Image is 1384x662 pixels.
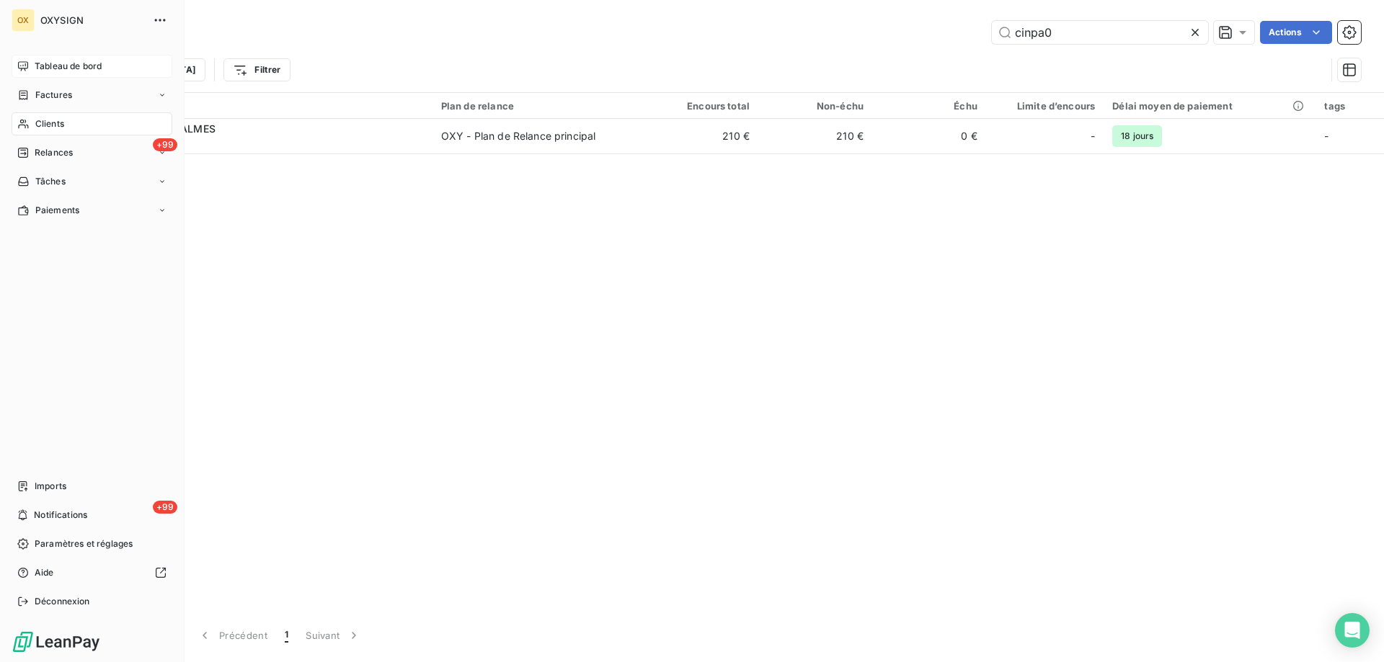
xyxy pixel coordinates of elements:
div: Non-échu [767,100,864,112]
span: Aide [35,566,54,579]
span: Factures [35,89,72,102]
span: 01CINPA0 [99,136,424,151]
button: Actions [1260,21,1332,44]
img: Logo LeanPay [12,630,101,653]
div: OXY - Plan de Relance principal [441,129,596,143]
span: Clients [35,117,64,130]
span: 18 jours [1112,125,1162,147]
span: Tableau de bord [35,60,102,73]
input: Rechercher [992,21,1208,44]
span: Notifications [34,509,87,522]
div: Délai moyen de paiement [1112,100,1307,112]
button: Filtrer [223,58,290,81]
div: tags [1324,100,1375,112]
button: Précédent [189,620,276,650]
span: OXYSIGN [40,14,144,26]
span: Paramètres et réglages [35,537,133,550]
td: 210 € [644,119,758,153]
span: +99 [153,138,177,151]
span: - [1324,130,1328,142]
span: +99 [153,501,177,514]
div: Plan de relance [441,100,636,112]
span: 1 [285,628,288,643]
div: OX [12,9,35,32]
div: Échu [881,100,977,112]
button: 1 [276,620,297,650]
td: 0 € [872,119,986,153]
div: Encours total [653,100,750,112]
span: Déconnexion [35,595,90,608]
a: Aide [12,561,172,584]
button: Suivant [297,620,370,650]
span: Paiements [35,204,79,217]
span: Relances [35,146,73,159]
div: Open Intercom Messenger [1335,613,1370,648]
span: Tâches [35,175,66,188]
div: Limite d’encours [995,100,1095,112]
span: Imports [35,480,66,493]
span: - [1091,129,1095,143]
td: 210 € [758,119,872,153]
